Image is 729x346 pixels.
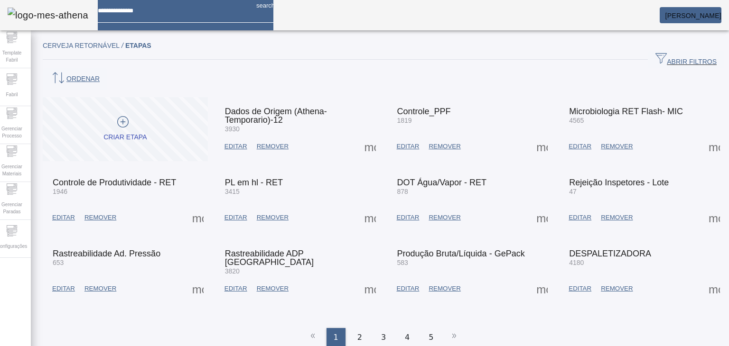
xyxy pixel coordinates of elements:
button: Mais [706,280,723,297]
mat-card-title: Microbiologia RET Flash- MIC [569,107,683,116]
mat-card-subtitle: 583 [397,258,525,268]
button: Mais [533,209,551,226]
span: 4 [405,332,410,343]
mat-card-subtitle: 47 [569,187,669,197]
mat-card-title: DESPALETIZADORA [569,249,651,258]
span: REMOVER [257,284,289,293]
span: Etapas [125,42,151,49]
button: EDITAR [220,280,252,297]
span: REMOVER [601,213,633,222]
span: REMOVER [257,142,289,151]
span: REMOVER [84,213,116,222]
button: REMOVER [596,280,637,297]
mat-card-title: Controle_PPF [397,107,451,116]
span: 2 [357,332,362,343]
button: ABRIR FILTROS [648,51,724,68]
button: REMOVER [424,280,465,297]
mat-card-title: Produção Bruta/Líquida - GePack [397,249,525,258]
span: REMOVER [601,142,633,151]
span: 5 [429,332,433,343]
span: REMOVER [257,213,289,222]
span: EDITAR [397,142,420,151]
span: Cerveja Retornável [43,42,125,49]
mat-card-title: PL em hl - RET [225,178,283,187]
mat-card-subtitle: 878 [397,187,486,197]
span: EDITAR [569,142,591,151]
button: EDITAR [47,280,80,297]
button: Mais [189,209,206,226]
mat-card-subtitle: 1946 [53,187,176,197]
span: ORDENAR [50,72,100,86]
button: EDITAR [220,138,252,155]
mat-card-subtitle: 3415 [225,187,283,197]
span: REMOVER [429,213,460,222]
button: Mais [362,280,379,297]
span: EDITAR [397,284,420,293]
span: EDITAR [224,142,247,151]
mat-card-title: Dados de Origem (Athena-Temporario)-12 [225,107,370,124]
span: 3 [381,332,386,343]
button: EDITAR [392,209,424,226]
button: Mais [362,209,379,226]
img: logo-mes-athena [8,8,88,23]
button: REMOVER [80,280,121,297]
button: Mais [706,138,723,155]
span: EDITAR [224,213,247,222]
button: ORDENAR [43,68,107,90]
span: EDITAR [569,284,591,293]
button: Mais [189,280,206,297]
div: CRIAR ETAPA [103,133,147,142]
mat-card-title: DOT Água/Vapor - RET [397,178,486,187]
span: REMOVER [601,284,633,293]
button: Mais [533,138,551,155]
span: [PERSON_NAME] [665,12,721,19]
mat-card-title: Rastreabilidade ADP [GEOGRAPHIC_DATA] [225,249,370,266]
button: EDITAR [47,209,80,226]
button: EDITAR [564,280,596,297]
button: REMOVER [252,209,293,226]
button: CRIAR ETAPA [43,97,208,161]
span: ABRIR FILTROS [655,53,717,67]
span: Fabril [3,88,20,101]
span: REMOVER [429,284,460,293]
button: Mais [362,138,379,155]
span: REMOVER [429,142,460,151]
span: EDITAR [224,284,247,293]
button: EDITAR [220,209,252,226]
mat-card-subtitle: 4565 [569,116,683,126]
span: EDITAR [397,213,420,222]
button: REMOVER [596,138,637,155]
mat-card-subtitle: 4180 [569,258,651,268]
mat-card-title: Rastreabilidade Ad. Pressão [53,249,160,258]
button: REMOVER [596,209,637,226]
span: EDITAR [52,284,75,293]
button: EDITAR [392,280,424,297]
em: / [121,42,123,49]
mat-card-subtitle: 653 [53,258,160,268]
mat-card-title: Rejeição Inspetores - Lote [569,178,669,187]
mat-card-title: Controle de Produtividade - RET [53,178,176,187]
span: EDITAR [52,213,75,222]
span: REMOVER [84,284,116,293]
button: EDITAR [392,138,424,155]
button: REMOVER [252,280,293,297]
button: REMOVER [252,138,293,155]
button: REMOVER [424,138,465,155]
button: Mais [706,209,723,226]
button: EDITAR [564,138,596,155]
span: EDITAR [569,213,591,222]
button: EDITAR [564,209,596,226]
button: REMOVER [424,209,465,226]
button: Mais [533,280,551,297]
mat-card-subtitle: 1819 [397,116,451,126]
button: REMOVER [80,209,121,226]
